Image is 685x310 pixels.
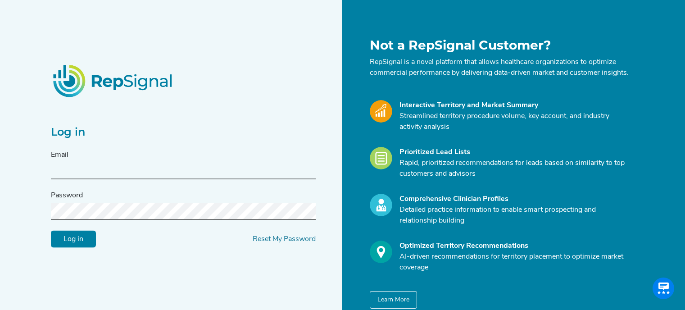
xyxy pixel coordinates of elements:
p: RepSignal is a novel platform that allows healthcare organizations to optimize commercial perform... [370,57,629,78]
div: Prioritized Lead Lists [399,147,629,158]
img: RepSignalLogo.20539ed3.png [42,54,185,108]
img: Market_Icon.a700a4ad.svg [370,100,392,123]
label: Email [51,150,68,160]
h2: Log in [51,126,316,139]
img: Optimize_Icon.261f85db.svg [370,241,392,263]
p: Rapid, prioritized recommendations for leads based on similarity to top customers and advisors [399,158,629,179]
img: Leads_Icon.28e8c528.svg [370,147,392,169]
img: Profile_Icon.739e2aba.svg [370,194,392,216]
input: Log in [51,231,96,248]
h1: Not a RepSignal Customer? [370,38,629,53]
div: Optimized Territory Recommendations [399,241,629,251]
p: Streamlined territory procedure volume, key account, and industry activity analysis [399,111,629,132]
div: Interactive Territory and Market Summary [399,100,629,111]
div: Comprehensive Clinician Profiles [399,194,629,205]
button: Learn More [370,291,417,309]
a: Reset My Password [253,236,316,243]
p: AI-driven recommendations for territory placement to optimize market coverage [399,251,629,273]
p: Detailed practice information to enable smart prospecting and relationship building [399,205,629,226]
label: Password [51,190,83,201]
